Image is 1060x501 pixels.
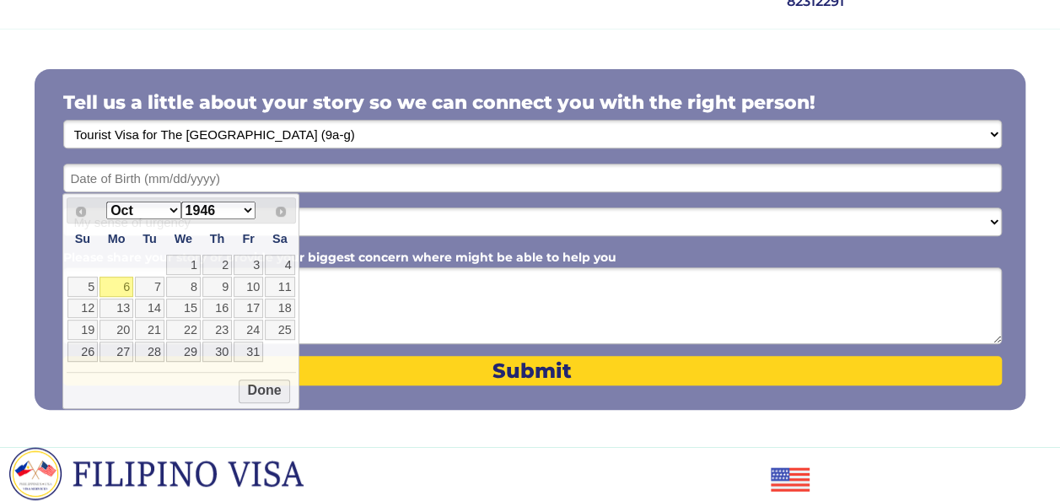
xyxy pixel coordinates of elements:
[234,299,263,319] a: 17
[234,255,263,275] a: 3
[234,320,263,340] a: 24
[100,342,133,362] a: 27
[100,277,133,297] a: 6
[234,342,263,362] a: 31
[166,277,201,297] a: 8
[265,299,295,319] a: 18
[67,320,99,340] a: 19
[63,356,1002,385] button: Submit
[265,255,295,275] a: 4
[175,232,192,245] span: Wednesday
[135,277,164,297] a: 7
[63,164,1002,192] input: Date of Birth (mm/dd/yyyy)
[202,277,232,297] a: 9
[63,358,1002,383] span: Submit
[239,380,290,403] button: Done
[100,320,133,340] a: 20
[166,299,201,319] a: 15
[202,342,232,362] a: 30
[202,320,232,340] a: 23
[234,277,263,297] a: 10
[202,255,232,275] a: 2
[67,277,99,297] a: 5
[242,232,254,245] span: Friday
[67,299,99,319] a: 12
[106,202,180,219] select: Select month
[166,320,201,340] a: 22
[166,342,201,362] a: 29
[135,299,164,319] a: 14
[272,232,288,245] span: Saturday
[100,299,133,319] a: 13
[143,232,157,245] span: Tuesday
[63,91,815,114] span: Tell us a little about your story so we can connect you with the right person!
[63,250,616,265] span: Please share your story or provide your biggest concern where might be able to help you
[265,277,295,297] a: 11
[135,342,164,362] a: 28
[75,232,90,245] span: Sunday
[166,255,201,275] a: 1
[135,320,164,340] a: 21
[181,202,256,219] select: Select year
[108,232,126,245] span: Monday
[265,320,295,340] a: 25
[67,342,99,362] a: 26
[202,299,232,319] a: 16
[210,232,225,245] span: Thursday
